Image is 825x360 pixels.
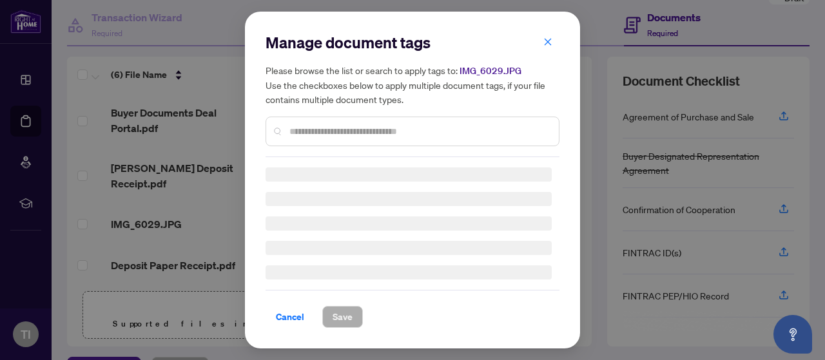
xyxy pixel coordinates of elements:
[322,306,363,328] button: Save
[266,306,315,328] button: Cancel
[773,315,812,354] button: Open asap
[460,65,521,77] span: IMG_6029.JPG
[276,307,304,327] span: Cancel
[266,32,559,53] h2: Manage document tags
[543,37,552,46] span: close
[266,63,559,106] h5: Please browse the list or search to apply tags to: Use the checkboxes below to apply multiple doc...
